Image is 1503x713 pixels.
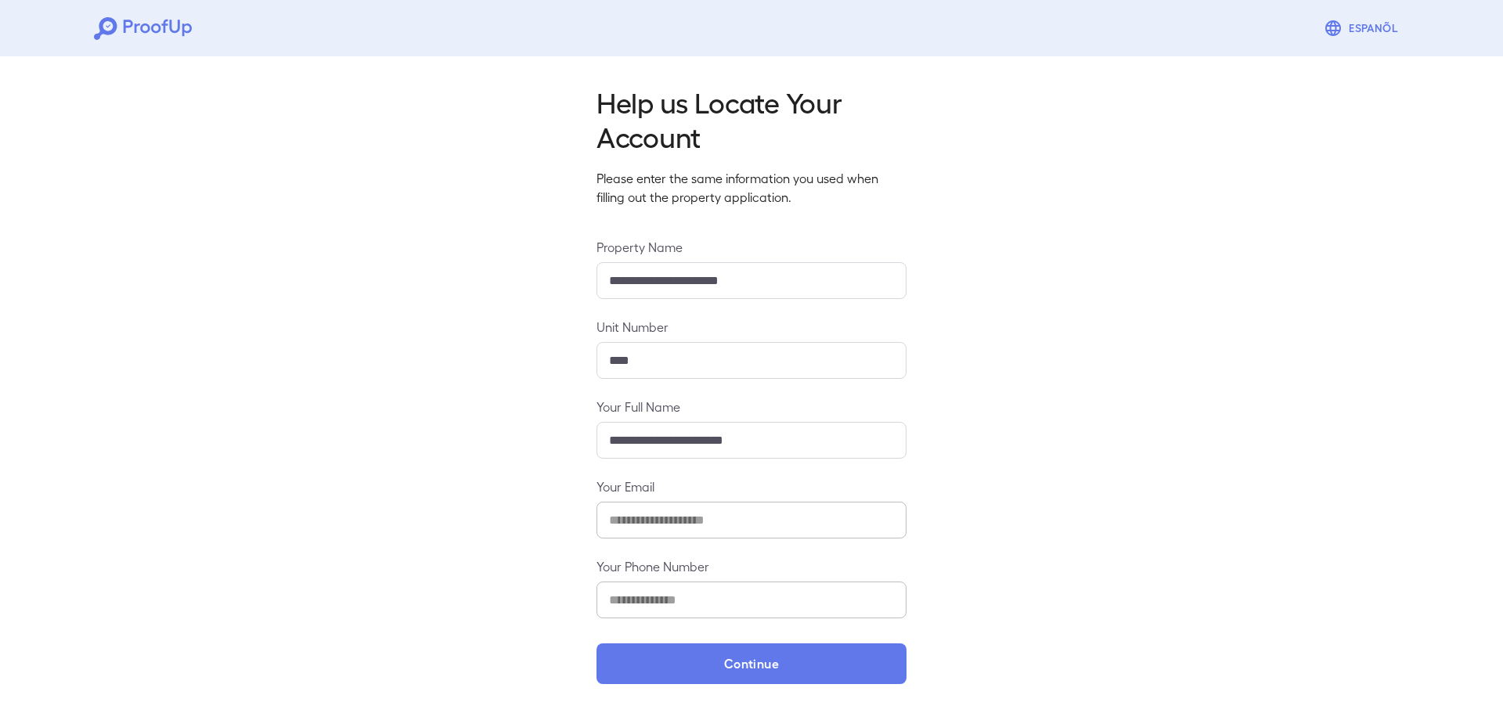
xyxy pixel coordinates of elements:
label: Your Full Name [597,398,906,416]
button: Espanõl [1317,13,1409,44]
button: Continue [597,643,906,684]
label: Property Name [597,238,906,256]
p: Please enter the same information you used when filling out the property application. [597,169,906,207]
label: Your Phone Number [597,557,906,575]
label: Your Email [597,477,906,495]
h2: Help us Locate Your Account [597,85,906,153]
label: Unit Number [597,318,906,336]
